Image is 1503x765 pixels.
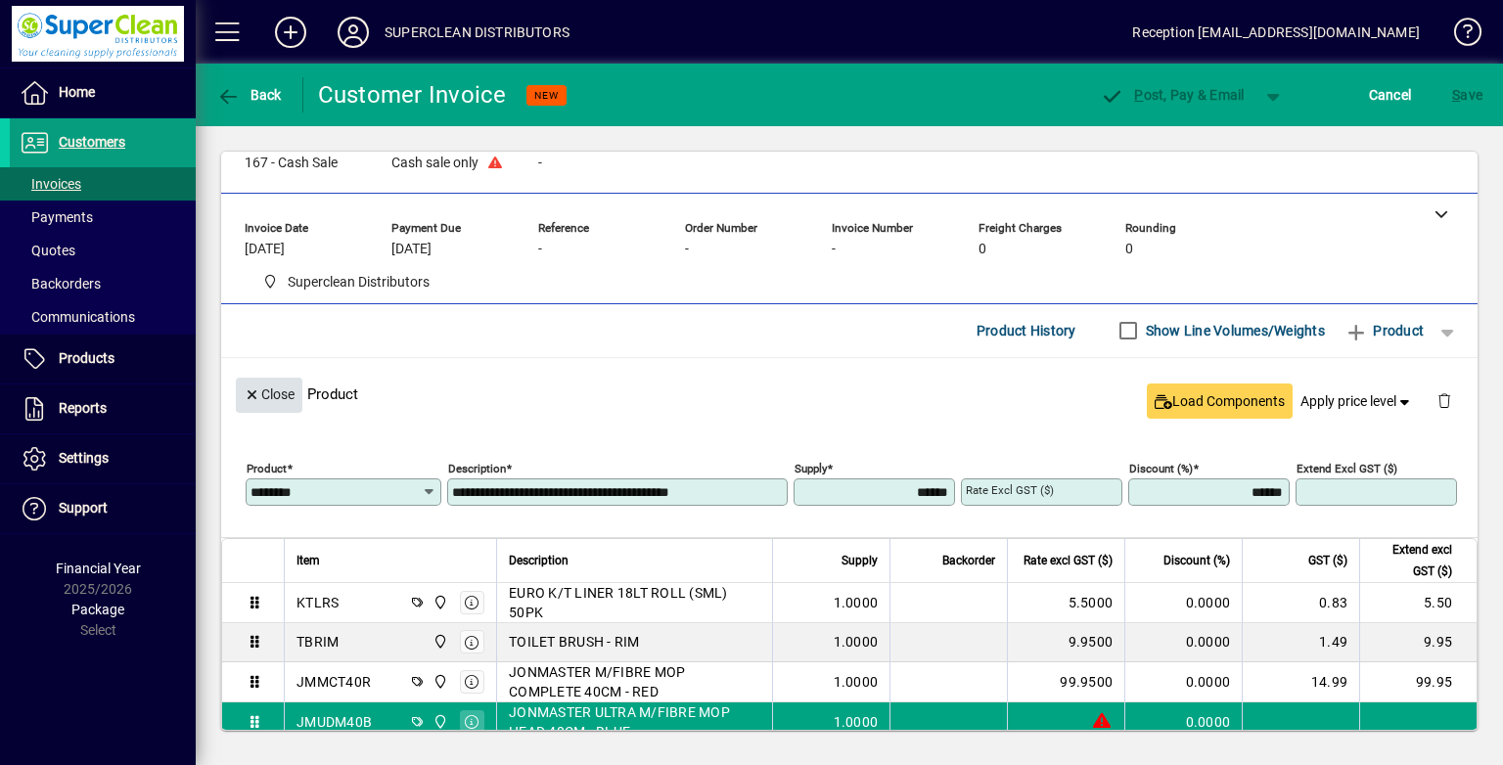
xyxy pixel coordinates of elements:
app-page-header-button: Close [231,385,307,403]
div: 99.9500 [1020,672,1113,692]
span: Extend excl GST ($) [1372,539,1452,582]
span: Quotes [20,243,75,258]
a: Backorders [10,267,196,300]
span: Superclean Distributors [428,711,450,733]
span: EURO K/T LINER 18LT ROLL (SML) 50PK [509,583,760,622]
a: Support [10,484,196,533]
span: ave [1452,79,1482,111]
span: Apply price level [1300,391,1414,412]
a: Communications [10,300,196,334]
span: 167 - Cash Sale [245,156,338,171]
button: Cancel [1364,77,1417,112]
mat-label: Discount (%) [1129,461,1193,474]
button: Profile [322,15,385,50]
span: Cancel [1369,79,1412,111]
button: Delete [1421,378,1468,425]
span: Supply [842,550,878,571]
mat-label: Product [247,461,287,474]
div: JMUDM40B [296,712,372,732]
span: Superclean Distributors [428,592,450,613]
span: Superclean Distributors [288,272,430,292]
div: Customer Invoice [318,79,507,111]
mat-label: Extend excl GST ($) [1297,461,1397,474]
span: JONMASTER M/FIBRE MOP COMPLETE 40CM - RED [509,662,760,701]
button: Save [1447,77,1487,112]
div: 5.5000 [1020,593,1113,612]
span: Financial Year [56,561,141,576]
div: JMMCT40R [296,672,371,692]
td: 0.83 [1242,583,1359,623]
td: 0.0000 [1124,662,1242,702]
span: - [538,242,542,257]
span: Cash sale only [391,156,478,171]
span: Close [244,379,295,411]
button: Add [259,15,322,50]
a: Home [10,68,196,117]
button: Back [211,77,287,112]
a: Reports [10,384,196,433]
div: 9.9500 [1020,632,1113,652]
span: Settings [59,450,109,466]
td: 9.95 [1359,623,1477,662]
span: Package [71,602,124,617]
span: GST ($) [1308,550,1347,571]
div: Product [221,358,1478,429]
span: P [1134,87,1143,103]
span: S [1452,87,1460,103]
span: ost, Pay & Email [1101,87,1245,103]
span: Support [59,500,108,516]
app-page-header-button: Delete [1421,391,1468,409]
span: Superclean Distributors [428,671,450,693]
span: 0 [979,242,986,257]
td: 0.0000 [1124,623,1242,662]
button: Post, Pay & Email [1091,77,1254,112]
span: 1.0000 [834,672,879,692]
a: Invoices [10,167,196,201]
a: Payments [10,201,196,234]
span: Reports [59,400,107,416]
span: Discount (%) [1163,550,1230,571]
span: - [538,156,542,171]
td: 14.99 [1242,662,1359,702]
span: Superclean Distributors [254,270,437,294]
span: JONMASTER ULTRA M/FIBRE MOP HEAD 40CM - BLUE [509,702,760,742]
span: Home [59,84,95,100]
span: NEW [534,89,559,102]
mat-label: Supply [795,461,827,474]
a: Quotes [10,234,196,267]
span: 1.0000 [834,632,879,652]
span: - [832,242,836,257]
span: Backorder [942,550,995,571]
span: Customers [59,134,125,150]
span: Load Components [1155,391,1285,412]
span: - [685,242,689,257]
span: Invoices [20,176,81,192]
span: Products [59,350,114,366]
a: Products [10,335,196,383]
button: Product History [969,313,1084,348]
td: 5.50 [1359,583,1477,623]
div: Reception [EMAIL_ADDRESS][DOMAIN_NAME] [1132,17,1420,48]
span: Back [216,87,282,103]
button: Product [1335,313,1434,348]
span: [DATE] [391,242,432,257]
span: Payments [20,209,93,225]
span: Backorders [20,276,101,292]
td: 1.49 [1242,623,1359,662]
span: 0 [1125,242,1133,257]
a: Settings [10,434,196,483]
span: TOILET BRUSH - RIM [509,632,640,652]
span: [DATE] [245,242,285,257]
span: Rate excl GST ($) [1024,550,1113,571]
td: 0.0000 [1124,702,1242,742]
div: TBRIM [296,632,339,652]
button: Apply price level [1293,383,1422,419]
div: SUPERCLEAN DISTRIBUTORS [385,17,569,48]
app-page-header-button: Back [196,77,303,112]
span: Product History [977,315,1076,346]
span: Communications [20,309,135,325]
mat-label: Description [448,461,506,474]
span: 1.0000 [834,593,879,612]
td: 0.0000 [1124,583,1242,623]
div: KTLRS [296,593,339,612]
